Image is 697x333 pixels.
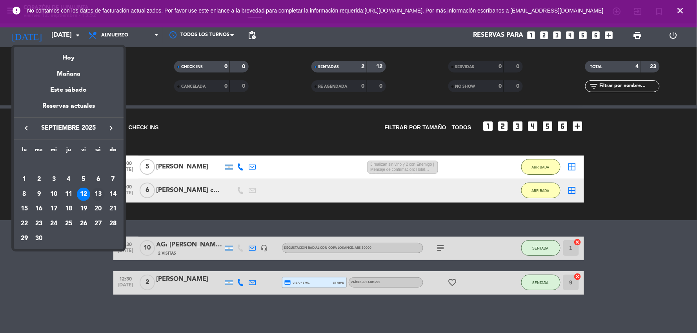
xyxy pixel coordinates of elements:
div: 25 [62,217,75,230]
span: septiembre 2025 [33,123,104,133]
div: 26 [77,217,90,230]
div: 16 [33,202,46,215]
td: 22 de septiembre de 2025 [17,216,32,231]
th: miércoles [46,145,61,157]
th: jueves [61,145,76,157]
div: 2 [33,173,46,186]
div: 19 [77,202,90,215]
td: 26 de septiembre de 2025 [76,216,91,231]
td: 20 de septiembre de 2025 [91,201,106,216]
div: 23 [33,217,46,230]
i: keyboard_arrow_left [22,123,31,133]
div: Mañana [14,63,124,79]
div: 6 [91,173,105,186]
td: 9 de septiembre de 2025 [32,187,47,202]
td: 2 de septiembre de 2025 [32,172,47,187]
td: 28 de septiembre de 2025 [106,216,120,231]
div: 28 [106,217,120,230]
td: 30 de septiembre de 2025 [32,231,47,246]
div: 3 [47,173,60,186]
td: 29 de septiembre de 2025 [17,231,32,246]
div: 9 [33,188,46,201]
td: 7 de septiembre de 2025 [106,172,120,187]
div: 27 [91,217,105,230]
th: domingo [106,145,120,157]
td: 15 de septiembre de 2025 [17,201,32,216]
td: 8 de septiembre de 2025 [17,187,32,202]
td: 14 de septiembre de 2025 [106,187,120,202]
div: 18 [62,202,75,215]
td: SEP. [17,157,120,172]
td: 27 de septiembre de 2025 [91,216,106,231]
th: martes [32,145,47,157]
div: 1 [18,173,31,186]
td: 5 de septiembre de 2025 [76,172,91,187]
td: 24 de septiembre de 2025 [46,216,61,231]
div: 4 [62,173,75,186]
div: 22 [18,217,31,230]
td: 13 de septiembre de 2025 [91,187,106,202]
div: Hoy [14,47,124,63]
div: 20 [91,202,105,215]
td: 6 de septiembre de 2025 [91,172,106,187]
div: 10 [47,188,60,201]
button: keyboard_arrow_left [19,123,33,133]
div: Reservas actuales [14,101,124,117]
td: 10 de septiembre de 2025 [46,187,61,202]
td: 4 de septiembre de 2025 [61,172,76,187]
button: keyboard_arrow_right [104,123,118,133]
div: 5 [77,173,90,186]
td: 17 de septiembre de 2025 [46,201,61,216]
td: 21 de septiembre de 2025 [106,201,120,216]
td: 18 de septiembre de 2025 [61,201,76,216]
i: keyboard_arrow_right [106,123,116,133]
div: 14 [106,188,120,201]
div: 8 [18,188,31,201]
div: 7 [106,173,120,186]
td: 16 de septiembre de 2025 [32,201,47,216]
td: 3 de septiembre de 2025 [46,172,61,187]
th: lunes [17,145,32,157]
div: 15 [18,202,31,215]
div: 30 [33,232,46,245]
div: 24 [47,217,60,230]
div: 29 [18,232,31,245]
th: sábado [91,145,106,157]
th: viernes [76,145,91,157]
td: 25 de septiembre de 2025 [61,216,76,231]
div: 13 [91,188,105,201]
div: Este sábado [14,79,124,101]
td: 11 de septiembre de 2025 [61,187,76,202]
div: 21 [106,202,120,215]
td: 23 de septiembre de 2025 [32,216,47,231]
div: 12 [77,188,90,201]
div: 17 [47,202,60,215]
td: 12 de septiembre de 2025 [76,187,91,202]
div: 11 [62,188,75,201]
td: 1 de septiembre de 2025 [17,172,32,187]
td: 19 de septiembre de 2025 [76,201,91,216]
